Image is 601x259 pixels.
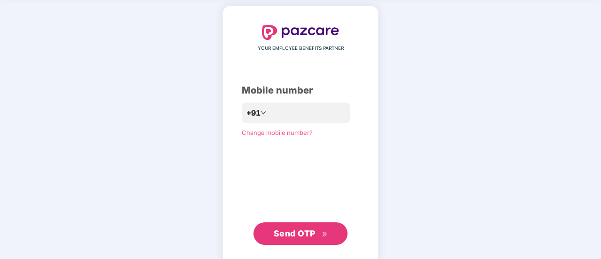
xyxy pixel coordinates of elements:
span: +91 [246,107,261,119]
div: Mobile number [242,83,359,98]
span: YOUR EMPLOYEE BENEFITS PARTNER [258,45,344,52]
span: double-right [322,231,328,237]
img: logo [262,25,339,40]
a: Change mobile number? [242,129,313,136]
span: down [261,110,266,116]
span: Send OTP [274,228,316,238]
button: Send OTPdouble-right [253,222,348,245]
